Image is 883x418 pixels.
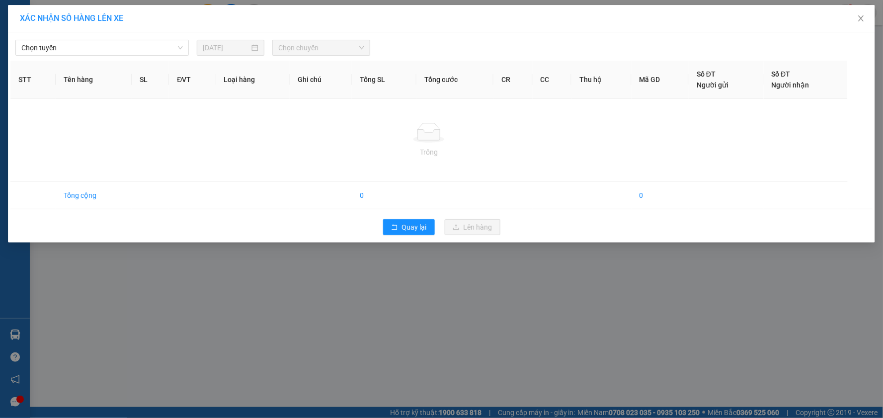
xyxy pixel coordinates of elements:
[697,70,716,78] span: Số ĐT
[57,41,138,52] strong: PHIẾU GỬI HÀNG
[632,61,689,99] th: Mã GD
[10,61,56,99] th: STT
[21,40,183,55] span: Chọn tuyến
[533,61,571,99] th: CC
[148,21,191,31] span: [DATE]
[391,224,398,232] span: rollback
[290,61,352,99] th: Ghi chú
[445,219,500,235] button: uploadLên hàng
[132,61,169,99] th: SL
[402,222,427,233] span: Quay lại
[847,5,875,33] button: Close
[56,61,132,99] th: Tên hàng
[857,14,865,22] span: close
[59,31,129,39] span: TP.HCM -SÓC TRĂNG
[697,81,728,89] span: Người gửi
[203,42,249,53] input: 15/08/2025
[772,70,791,78] span: Số ĐT
[169,61,216,99] th: ĐVT
[352,182,416,209] td: 0
[18,147,840,158] div: Trống
[416,61,493,99] th: Tổng cước
[216,61,290,99] th: Loại hàng
[632,182,689,209] td: 0
[493,61,532,99] th: CR
[772,81,809,89] span: Người nhận
[352,61,416,99] th: Tổng SL
[571,61,632,99] th: Thu hộ
[56,182,132,209] td: Tổng cộng
[383,219,435,235] button: rollbackQuay lại
[4,69,102,105] span: Gửi:
[278,40,364,55] span: Chọn chuyến
[64,5,132,27] strong: XE KHÁCH MỸ DUYÊN
[20,13,123,23] span: XÁC NHẬN SỐ HÀNG LÊN XE
[148,12,191,31] p: Ngày giờ in:
[4,69,102,105] span: Trạm Sóc Trăng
